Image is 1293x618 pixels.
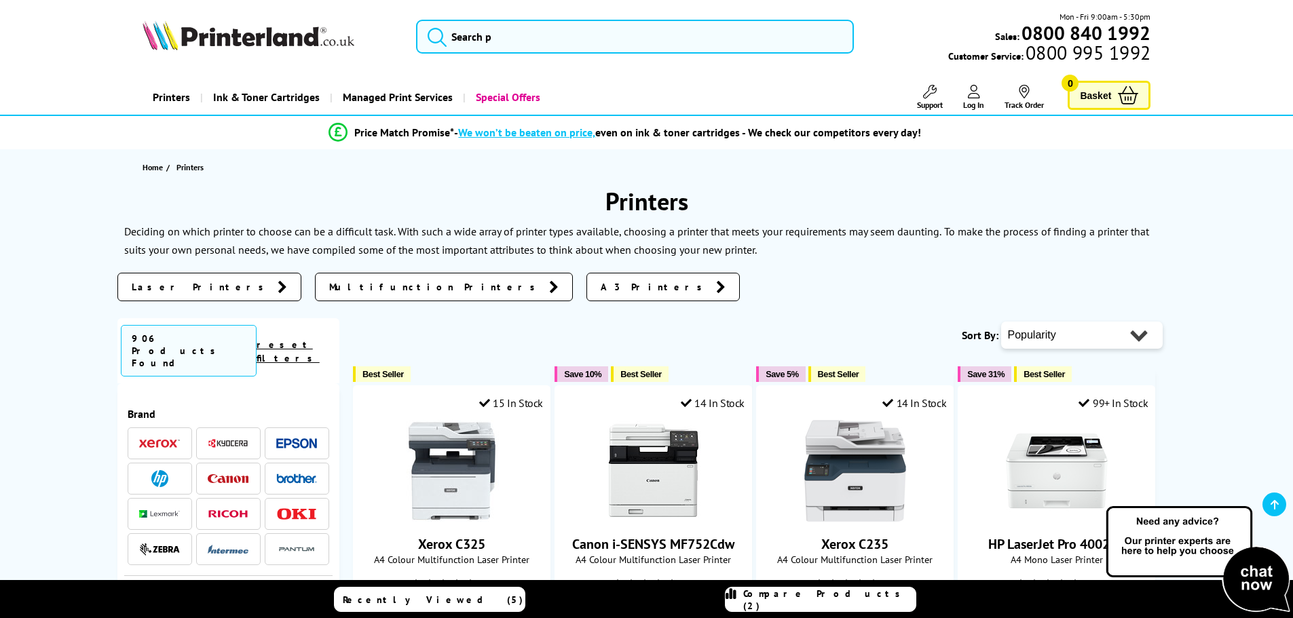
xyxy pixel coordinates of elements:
a: Log In [963,85,984,110]
p: To make the process of finding a printer that suits your own personal needs, we have compiled som... [124,225,1149,256]
a: Laser Printers [117,273,301,301]
span: A4 Colour Multifunction Laser Printer [562,553,745,566]
a: Basket 0 [1068,81,1150,110]
img: Brother [276,474,317,483]
button: Best Seller [611,366,669,382]
button: Save 31% [958,366,1011,382]
img: Xerox [139,439,180,448]
span: Multifunction Printers [329,280,542,294]
img: Open Live Chat window [1103,504,1293,615]
div: 99+ In Stock [1079,396,1148,410]
button: Best Seller [808,366,866,382]
img: Printerland Logo [143,20,354,50]
a: Kyocera [208,435,248,452]
img: Lexmark [139,510,180,518]
span: (38) [682,573,696,598]
button: Best Seller [353,366,411,382]
a: Xerox [139,435,180,452]
img: Ricoh [208,510,248,518]
img: OKI [276,508,317,520]
a: 0800 840 1992 [1019,26,1150,39]
img: Epson [276,438,317,448]
span: 906 Products Found [121,325,257,376]
a: Special Offers [463,80,550,115]
span: A4 Colour Multifunction Laser Printer [764,553,946,566]
span: Sales: [995,30,1019,43]
span: Customer Service: [948,46,1150,62]
b: 0800 840 1992 [1022,20,1150,45]
span: (30) [1085,573,1099,598]
img: HP LaserJet Pro 4002dn [1006,420,1108,522]
span: Best Seller [362,369,404,379]
span: Printers [176,162,204,172]
img: Xerox C235 [804,420,906,522]
a: reset filters [257,339,320,364]
div: - even on ink & toner cartridges - We check our competitors every day! [454,125,921,139]
span: Recently Viewed (5) [343,594,523,606]
h1: Printers [117,185,1176,217]
div: 15 In Stock [479,396,543,410]
a: Managed Print Services [330,80,463,115]
a: HP LaserJet Pro 4002dn [1006,511,1108,524]
span: Save 10% [564,369,601,379]
img: Canon i-SENSYS MF752Cdw [603,420,705,522]
button: Save 10% [555,366,608,382]
span: 0 [1062,75,1079,92]
span: Mon - Fri 9:00am - 5:30pm [1060,10,1150,23]
a: Track Order [1005,85,1044,110]
span: Brand [128,407,330,421]
span: Price Match Promise* [354,125,454,139]
a: A3 Printers [586,273,740,301]
a: Recently Viewed (5) [334,587,525,612]
a: Compare Products (2) [725,587,916,612]
img: Zebra [139,543,180,556]
a: Xerox C235 [821,535,888,553]
a: Canon [208,470,248,487]
a: Ink & Toner Cartridges [200,80,330,115]
img: Intermec [208,545,248,554]
a: Brother [276,470,317,487]
div: 14 In Stock [681,396,745,410]
span: A4 Colour Multifunction Laser Printer [360,553,543,566]
span: Log In [963,100,984,110]
a: Support [917,85,943,110]
button: Best Seller [1014,366,1072,382]
img: Kyocera [208,438,248,448]
a: OKI [276,505,317,522]
a: Xerox C235 [804,511,906,524]
a: Zebra [139,541,180,558]
a: HP LaserJet Pro 4002dn [988,535,1125,553]
a: HP [139,470,180,487]
a: Intermec [208,541,248,558]
a: Xerox C325 [418,535,485,553]
span: We won’t be beaten on price, [458,125,595,139]
a: Lexmark [139,505,180,522]
span: (84) [481,573,494,598]
span: Laser Printers [132,280,271,294]
span: Sort By: [962,328,998,342]
span: Support [917,100,943,110]
a: Canon i-SENSYS MF752Cdw [603,511,705,524]
span: Best Seller [620,369,662,379]
img: Pantum [276,541,317,558]
input: Search p [416,20,854,54]
img: HP [151,470,168,487]
span: Compare Products (2) [743,587,916,612]
span: 0800 995 1992 [1024,46,1150,59]
button: Save 5% [756,366,805,382]
a: Epson [276,435,317,452]
span: A4 Mono Laser Printer [965,553,1148,566]
span: Basket [1080,86,1111,104]
a: Canon i-SENSYS MF752Cdw [572,535,734,553]
span: Best Seller [1024,369,1065,379]
p: Deciding on which printer to choose can be a difficult task. With such a wide array of printer ty... [124,225,941,238]
img: Canon [208,474,248,483]
a: Printers [143,80,200,115]
span: Ink & Toner Cartridges [213,80,320,115]
a: Ricoh [208,505,248,522]
span: Save 5% [766,369,798,379]
a: Pantum [276,541,317,558]
li: modal_Promise [111,121,1140,144]
span: Save 31% [967,369,1005,379]
img: Xerox C325 [401,420,503,522]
